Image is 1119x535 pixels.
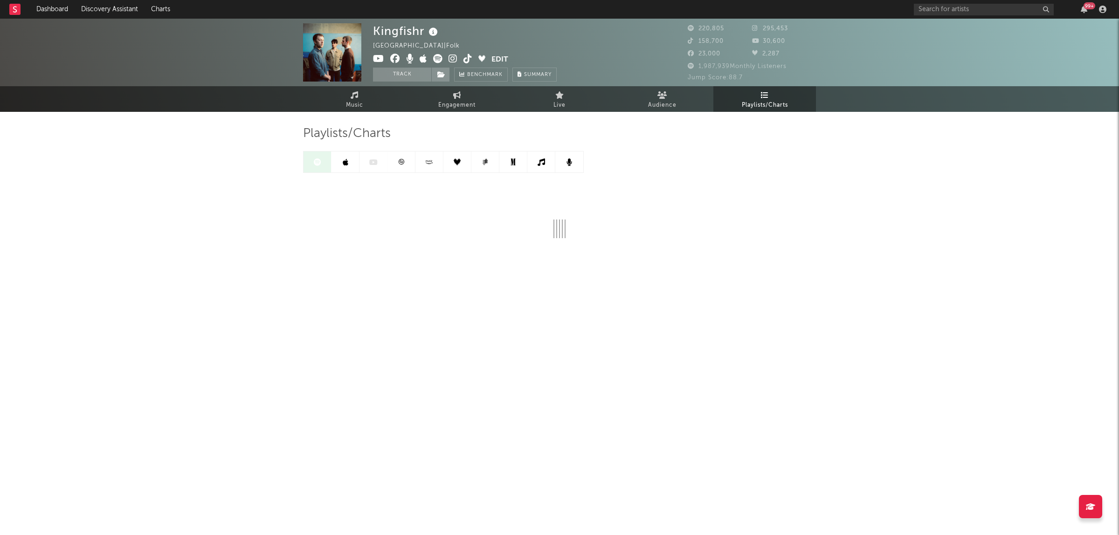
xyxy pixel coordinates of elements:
a: Music [303,86,406,112]
div: Kingfishr [373,23,440,39]
span: 158,700 [688,38,724,44]
span: Jump Score: 88.7 [688,75,743,81]
span: Playlists/Charts [303,128,391,139]
span: Summary [524,72,552,77]
span: 1,987,939 Monthly Listeners [688,63,787,69]
div: [GEOGRAPHIC_DATA] | Folk [373,41,470,52]
span: 30,600 [752,38,785,44]
span: Playlists/Charts [742,100,788,111]
button: 99+ [1081,6,1087,13]
button: Summary [512,68,557,82]
a: Benchmark [454,68,508,82]
input: Search for artists [914,4,1054,15]
span: 295,453 [752,26,788,32]
span: Engagement [438,100,476,111]
span: 23,000 [688,51,720,57]
a: Audience [611,86,713,112]
span: Benchmark [467,69,503,81]
button: Edit [491,54,508,66]
div: 99 + [1084,2,1095,9]
a: Playlists/Charts [713,86,816,112]
span: 220,805 [688,26,724,32]
a: Live [508,86,611,112]
span: Music [346,100,363,111]
a: Engagement [406,86,508,112]
span: Live [553,100,566,111]
span: 2,287 [752,51,780,57]
span: Audience [648,100,677,111]
button: Track [373,68,431,82]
